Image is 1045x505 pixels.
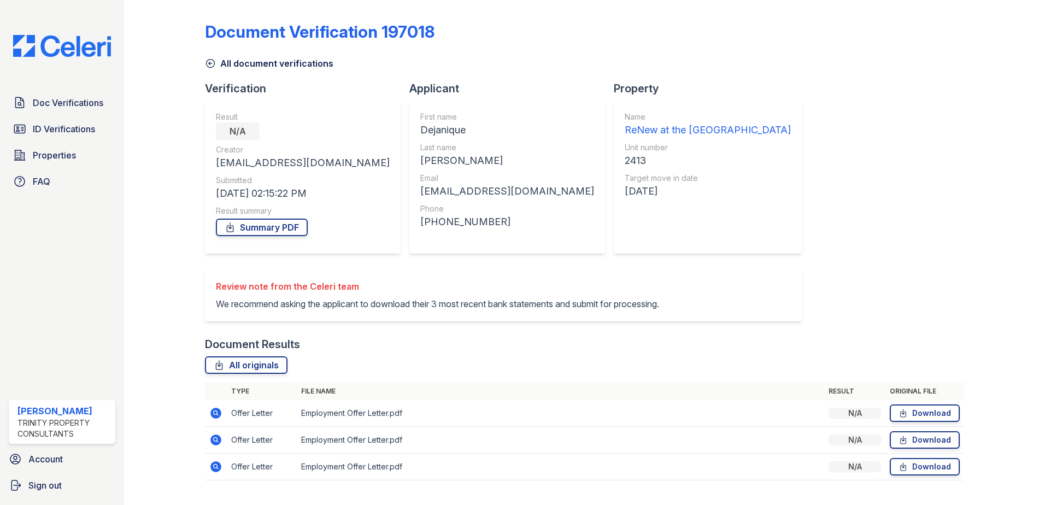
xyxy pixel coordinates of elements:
a: Properties [9,144,115,166]
a: FAQ [9,171,115,192]
div: Applicant [409,81,614,96]
div: Result summary [216,205,390,216]
a: Download [890,431,960,449]
div: Document Results [205,337,300,352]
a: Download [890,404,960,422]
div: [PERSON_NAME] [420,153,594,168]
a: Summary PDF [216,219,308,236]
div: First name [420,111,594,122]
div: Name [625,111,791,122]
th: File name [297,383,824,400]
a: Download [890,458,960,475]
td: Offer Letter [227,400,297,427]
div: Creator [216,144,390,155]
span: Sign out [28,479,62,492]
div: [PERSON_NAME] [17,404,111,418]
p: We recommend asking the applicant to download their 3 most recent bank statements and submit for ... [216,297,659,310]
div: N/A [829,461,881,472]
div: [EMAIL_ADDRESS][DOMAIN_NAME] [420,184,594,199]
a: ID Verifications [9,118,115,140]
div: Document Verification 197018 [205,22,435,42]
div: Property [614,81,811,96]
div: Verification [205,81,409,96]
div: Unit number [625,142,791,153]
a: Sign out [4,474,120,496]
div: Submitted [216,175,390,186]
a: All originals [205,356,287,374]
div: [EMAIL_ADDRESS][DOMAIN_NAME] [216,155,390,171]
div: Dejanique [420,122,594,138]
a: Doc Verifications [9,92,115,114]
div: [PHONE_NUMBER] [420,214,594,230]
div: 2413 [625,153,791,168]
th: Type [227,383,297,400]
th: Original file [885,383,964,400]
div: [DATE] [625,184,791,199]
a: Account [4,448,120,470]
div: ReNew at the [GEOGRAPHIC_DATA] [625,122,791,138]
span: FAQ [33,175,50,188]
td: Offer Letter [227,427,297,454]
td: Employment Offer Letter.pdf [297,400,824,427]
div: Phone [420,203,594,214]
div: N/A [829,434,881,445]
div: N/A [829,408,881,419]
span: ID Verifications [33,122,95,136]
div: Email [420,173,594,184]
th: Result [824,383,885,400]
span: Doc Verifications [33,96,103,109]
div: Review note from the Celeri team [216,280,659,293]
div: Target move in date [625,173,791,184]
div: N/A [216,122,260,140]
div: Last name [420,142,594,153]
span: Account [28,453,63,466]
td: Employment Offer Letter.pdf [297,427,824,454]
img: CE_Logo_Blue-a8612792a0a2168367f1c8372b55b34899dd931a85d93a1a3d3e32e68fde9ad4.png [4,35,120,57]
span: Properties [33,149,76,162]
td: Employment Offer Letter.pdf [297,454,824,480]
a: All document verifications [205,57,333,70]
div: Result [216,111,390,122]
div: [DATE] 02:15:22 PM [216,186,390,201]
a: Name ReNew at the [GEOGRAPHIC_DATA] [625,111,791,138]
div: Trinity Property Consultants [17,418,111,439]
td: Offer Letter [227,454,297,480]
